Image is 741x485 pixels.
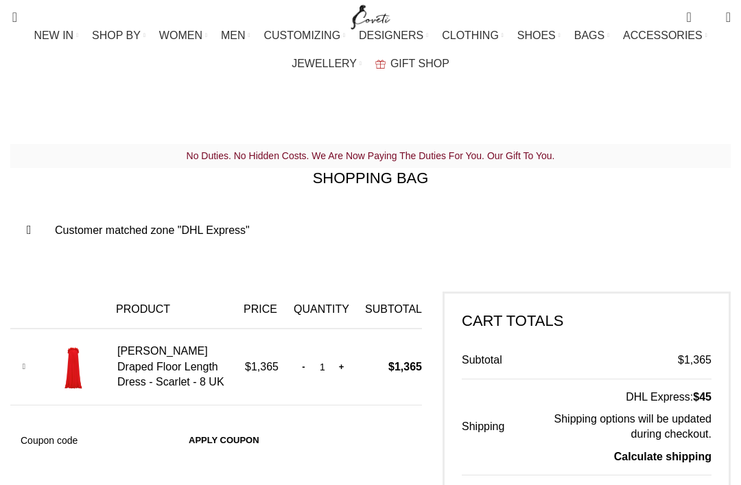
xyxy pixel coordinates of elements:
[462,379,525,475] th: Shipping
[533,412,711,442] p: Shipping options will be updated during checkout.
[34,22,78,49] a: NEW IN
[333,353,350,381] input: +
[390,57,449,70] span: GIFT SHOP
[313,168,429,189] h1: SHOPPING BAG
[10,209,731,250] div: Customer matched zone "DHL Express"
[430,79,572,103] span: Order complete
[442,22,504,49] a: CLOTHING
[159,22,207,49] a: WOMEN
[292,57,357,70] span: JEWELLERY
[533,390,711,405] label: DHL Express:
[312,353,333,381] input: Product quantity
[3,22,738,78] div: Main navigation
[263,22,345,49] a: CUSTOMIZING
[221,29,246,42] span: MEN
[687,7,698,17] span: 1
[678,354,684,366] span: $
[375,60,386,69] img: GiftBag
[169,82,294,99] span: Shopping cart
[388,361,395,372] span: $
[705,14,715,24] span: 0
[702,3,716,31] div: My Wishlist
[348,10,394,22] a: Site logo
[10,426,168,455] input: Coupon code
[574,22,609,49] a: BAGS
[221,22,250,49] a: MEN
[574,29,604,42] span: BAGS
[358,292,422,328] th: Subtotal
[159,29,202,42] span: WOMEN
[359,22,428,49] a: DESIGNERS
[375,50,449,78] a: GIFT SHOP
[46,340,101,394] img: Camilla Draped Floor Length Dress - Scarlet - 8 UK
[109,292,237,328] th: Product
[287,292,358,328] th: Quantity
[623,29,703,42] span: ACCESSORIES
[462,311,711,332] h2: Cart totals
[388,361,422,372] bdi: 1,365
[693,391,699,403] span: $
[10,147,731,165] p: No Duties. No Hidden Costs. We Are Now Paying The Duties For You. Our Gift To You.
[169,79,294,103] a: Shopping cart
[175,426,273,455] button: Apply coupon
[295,353,312,381] input: -
[623,22,707,49] a: ACCESSORIES
[320,79,404,103] a: Checkout
[517,29,556,42] span: SHOES
[237,292,287,328] th: Price
[92,22,145,49] a: SHOP BY
[245,361,251,372] span: $
[359,29,423,42] span: DESIGNERS
[320,82,404,99] span: Checkout
[263,29,340,42] span: CUSTOMIZING
[14,357,34,377] a: Remove Camilla Draped Floor Length Dress - Scarlet - 8 UK from cart
[117,344,228,390] a: [PERSON_NAME] Draped Floor Length Dress - Scarlet - 8 UK
[34,29,73,42] span: NEW IN
[3,3,17,31] a: Search
[679,3,698,31] a: 1
[292,50,362,78] a: JEWELLERY
[245,361,279,372] bdi: 1,365
[92,29,141,42] span: SHOP BY
[517,22,561,49] a: SHOES
[442,29,499,42] span: CLOTHING
[614,451,711,462] a: Calculate shipping
[462,342,525,379] th: Subtotal
[693,391,711,403] bdi: 45
[678,354,711,366] bdi: 1,365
